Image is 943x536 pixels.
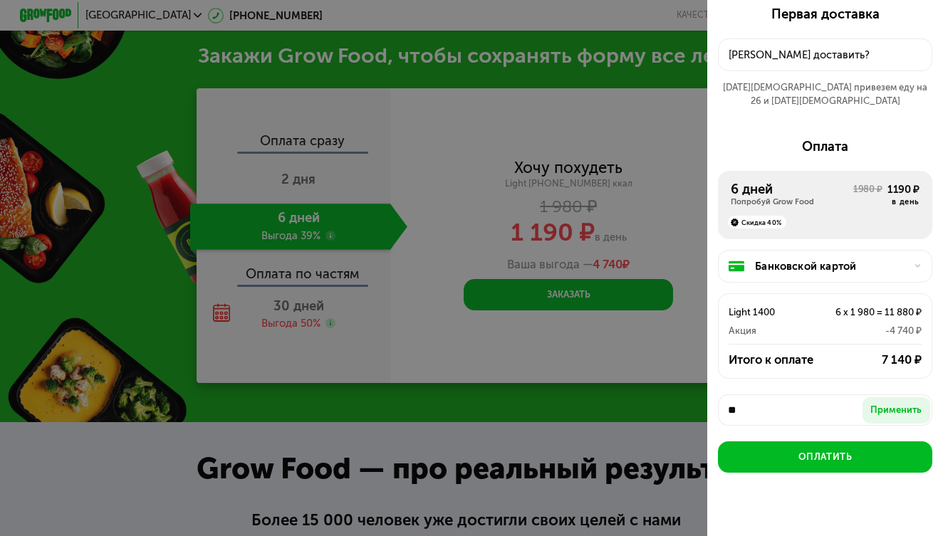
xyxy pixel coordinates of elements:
div: 1980 ₽ [853,183,882,208]
div: 6 x 1 980 = 11 880 ₽ [806,304,921,320]
div: -4 740 ₽ [806,322,921,338]
div: Первая доставка [718,6,933,22]
div: Акция [729,322,806,338]
div: 6 дней [731,182,853,197]
button: [PERSON_NAME] доставить? [718,38,933,71]
div: Light 1400 [729,304,806,320]
div: 7 140 ₽ [835,352,922,367]
div: в день [887,197,919,208]
div: Скидка 40% [728,216,786,228]
div: Итого к оплате [729,352,835,367]
div: [DATE][DEMOGRAPHIC_DATA] привезем еду на 26 и [DATE][DEMOGRAPHIC_DATA] [718,81,933,107]
div: [PERSON_NAME] доставить? [729,47,921,63]
button: Применить [863,397,930,424]
div: 1190 ₽ [887,182,919,197]
div: Применить [870,404,922,416]
div: Банковской картой [755,258,905,274]
div: Оплата [718,139,933,154]
div: Попробуй Grow Food [731,197,853,208]
div: Оплатить [798,451,852,463]
button: Оплатить [718,441,933,473]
